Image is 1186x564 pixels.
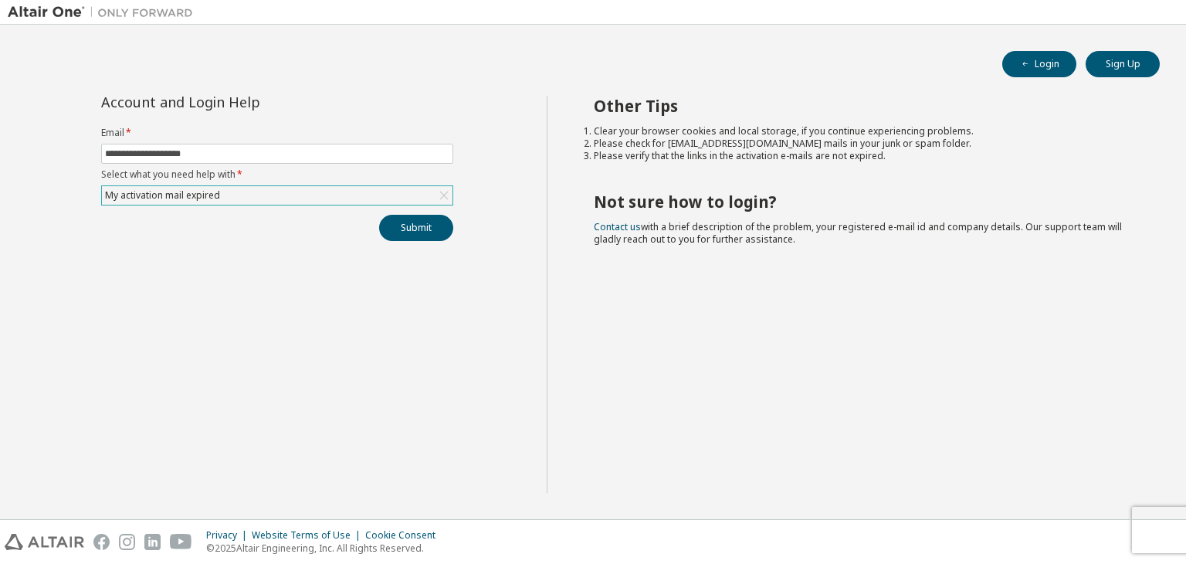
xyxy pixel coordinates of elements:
[170,534,192,550] img: youtube.svg
[119,534,135,550] img: instagram.svg
[1002,51,1076,77] button: Login
[594,192,1133,212] h2: Not sure how to login?
[594,125,1133,138] li: Clear your browser cookies and local storage, if you continue experiencing problems.
[144,534,161,550] img: linkedin.svg
[252,529,365,542] div: Website Terms of Use
[102,186,452,205] div: My activation mail expired
[365,529,445,542] div: Cookie Consent
[594,220,1122,246] span: with a brief description of the problem, your registered e-mail id and company details. Our suppo...
[101,96,383,108] div: Account and Login Help
[93,534,110,550] img: facebook.svg
[594,150,1133,162] li: Please verify that the links in the activation e-mails are not expired.
[206,529,252,542] div: Privacy
[101,127,453,139] label: Email
[206,542,445,555] p: © 2025 Altair Engineering, Inc. All Rights Reserved.
[594,138,1133,150] li: Please check for [EMAIL_ADDRESS][DOMAIN_NAME] mails in your junk or spam folder.
[379,215,453,241] button: Submit
[1086,51,1160,77] button: Sign Up
[103,187,222,204] div: My activation mail expired
[594,96,1133,116] h2: Other Tips
[101,168,453,181] label: Select what you need help with
[594,220,641,233] a: Contact us
[5,534,84,550] img: altair_logo.svg
[8,5,201,20] img: Altair One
